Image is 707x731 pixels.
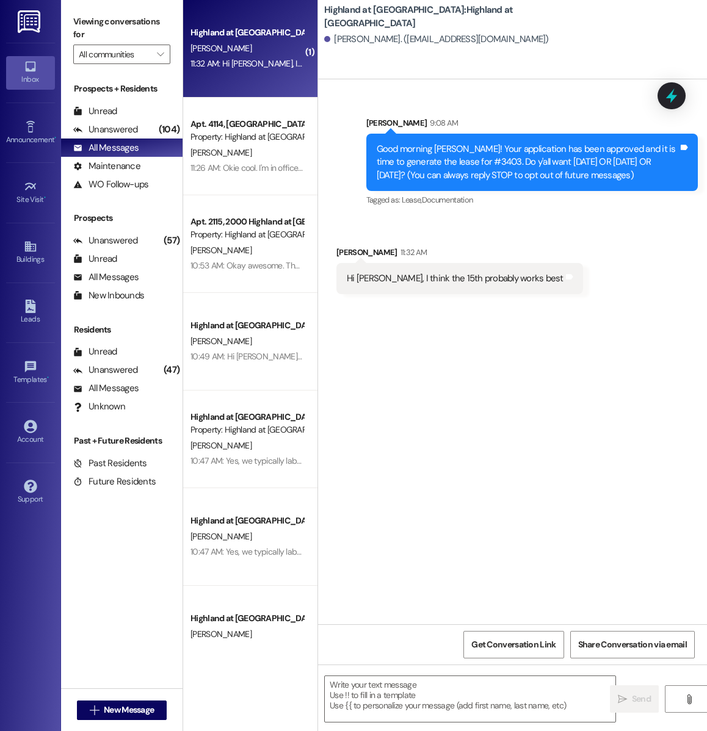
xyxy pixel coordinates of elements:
span: Get Conversation Link [471,638,556,651]
button: Share Conversation via email [570,631,695,658]
div: Unknown [73,400,125,413]
a: Support [6,476,55,509]
div: (47) [161,361,183,380]
div: Hi [PERSON_NAME], I think the 15th probably works best [347,272,564,285]
span: [PERSON_NAME] [190,43,252,54]
input: All communities [79,45,151,64]
div: Apt. 2115, 2000 Highland at [GEOGRAPHIC_DATA] [190,215,303,228]
div: Unread [73,105,117,118]
span: [PERSON_NAME] [190,245,252,256]
div: Highland at [GEOGRAPHIC_DATA] [190,26,303,39]
b: Highland at [GEOGRAPHIC_DATA]: Highland at [GEOGRAPHIC_DATA] [324,4,568,30]
div: 10:47 AM: Yes, we typically label things Highland Front Office and use [STREET_ADDRESS]. [190,455,507,466]
a: Account [6,416,55,449]
button: New Message [77,700,167,720]
div: [PERSON_NAME]. ([EMAIL_ADDRESS][DOMAIN_NAME]) [324,33,549,46]
span: Documentation [422,195,473,205]
div: All Messages [73,382,139,395]
span: [PERSON_NAME] [190,628,252,639]
img: ResiDesk Logo [18,10,43,33]
span: New Message [104,704,154,716]
span: • [44,193,46,202]
div: Property: Highland at [GEOGRAPHIC_DATA] [190,131,303,143]
span: [PERSON_NAME] [190,531,252,542]
div: Unanswered [73,123,138,136]
div: Tagged as: [366,191,698,209]
div: Prospects + Residents [61,82,183,95]
div: (57) [161,231,183,250]
div: Highland at [GEOGRAPHIC_DATA] [190,411,303,423]
div: [PERSON_NAME] [336,246,583,263]
div: Unanswered [73,364,138,376]
div: 10:53 AM: Okay awesome. Thank you! [190,260,324,271]
i:  [684,694,694,704]
i:  [90,705,99,715]
button: Send [610,685,659,713]
div: Unread [73,253,117,265]
i:  [157,49,164,59]
div: All Messages [73,271,139,284]
div: All Messages [73,142,139,154]
span: [PERSON_NAME] [190,440,252,451]
div: Past Residents [73,457,147,470]
div: Property: Highland at [GEOGRAPHIC_DATA] [190,228,303,241]
a: Inbox [6,56,55,89]
div: Highland at [GEOGRAPHIC_DATA] [190,612,303,625]
div: Past + Future Residents [61,434,183,447]
div: Apt. 4114, [GEOGRAPHIC_DATA] at [GEOGRAPHIC_DATA] [190,118,303,131]
div: 9:08 AM [427,117,458,129]
div: Unread [73,345,117,358]
div: 10:41 AM: No worries! Please let me know if you need anything. [190,644,410,655]
div: Highland at [GEOGRAPHIC_DATA] [190,514,303,527]
span: Share Conversation via email [578,638,687,651]
span: • [47,373,49,382]
div: Highland at [GEOGRAPHIC_DATA] [190,319,303,332]
i:  [618,694,627,704]
div: 11:32 AM: Hi [PERSON_NAME], I think the 15th probably works best [190,58,421,69]
div: (104) [156,120,183,139]
div: Property: Highland at [GEOGRAPHIC_DATA] [190,423,303,436]
a: Buildings [6,236,55,269]
button: Get Conversation Link [463,631,564,658]
div: 11:32 AM [397,246,427,259]
span: Lease , [402,195,422,205]
div: [PERSON_NAME] [366,117,698,134]
div: Unanswered [73,234,138,247]
div: 10:47 AM: Yes, we typically label things Highland Front Office and use [STREET_ADDRESS]. [190,546,507,557]
label: Viewing conversations for [73,12,170,45]
span: [PERSON_NAME] [190,147,252,158]
div: Residents [61,323,183,336]
span: • [54,134,56,142]
div: 11:26 AM: Okie cool. I'm in office [DATE] so if you can get it before I get home that would be gr... [190,162,527,173]
a: Site Visit • [6,176,55,209]
div: Prospects [61,212,183,225]
span: [PERSON_NAME] [190,336,252,347]
a: Leads [6,296,55,329]
div: New Inbounds [73,289,144,302]
span: Send [632,693,651,705]
div: Maintenance [73,160,140,173]
a: Templates • [6,356,55,389]
div: Good morning [PERSON_NAME]! Your application has been approved and it is time to generate the lea... [377,143,678,182]
div: Future Residents [73,475,156,488]
div: WO Follow-ups [73,178,148,191]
